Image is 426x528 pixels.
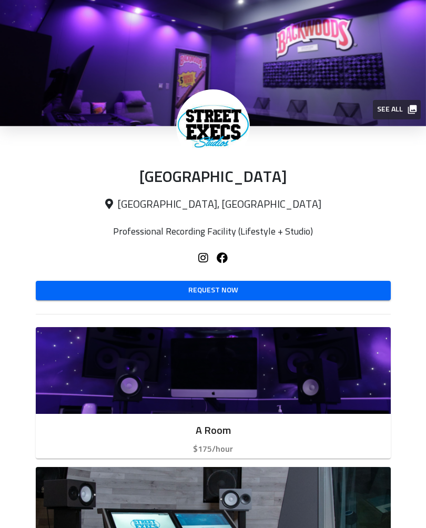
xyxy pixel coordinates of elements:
[373,100,421,119] button: See all
[44,422,382,439] h6: A Room
[36,198,391,211] p: [GEOGRAPHIC_DATA], [GEOGRAPHIC_DATA]
[36,327,391,414] img: Room image
[36,168,391,188] p: [GEOGRAPHIC_DATA]
[377,103,415,116] span: See all
[44,284,382,297] span: Request Now
[36,281,391,300] a: Request Now
[36,226,391,238] p: Professional Recording Facility (Lifestyle + Studio)
[176,89,250,163] img: Street Exec Studios
[44,443,382,455] p: $175/hour
[36,327,391,459] button: A Room$175/hour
